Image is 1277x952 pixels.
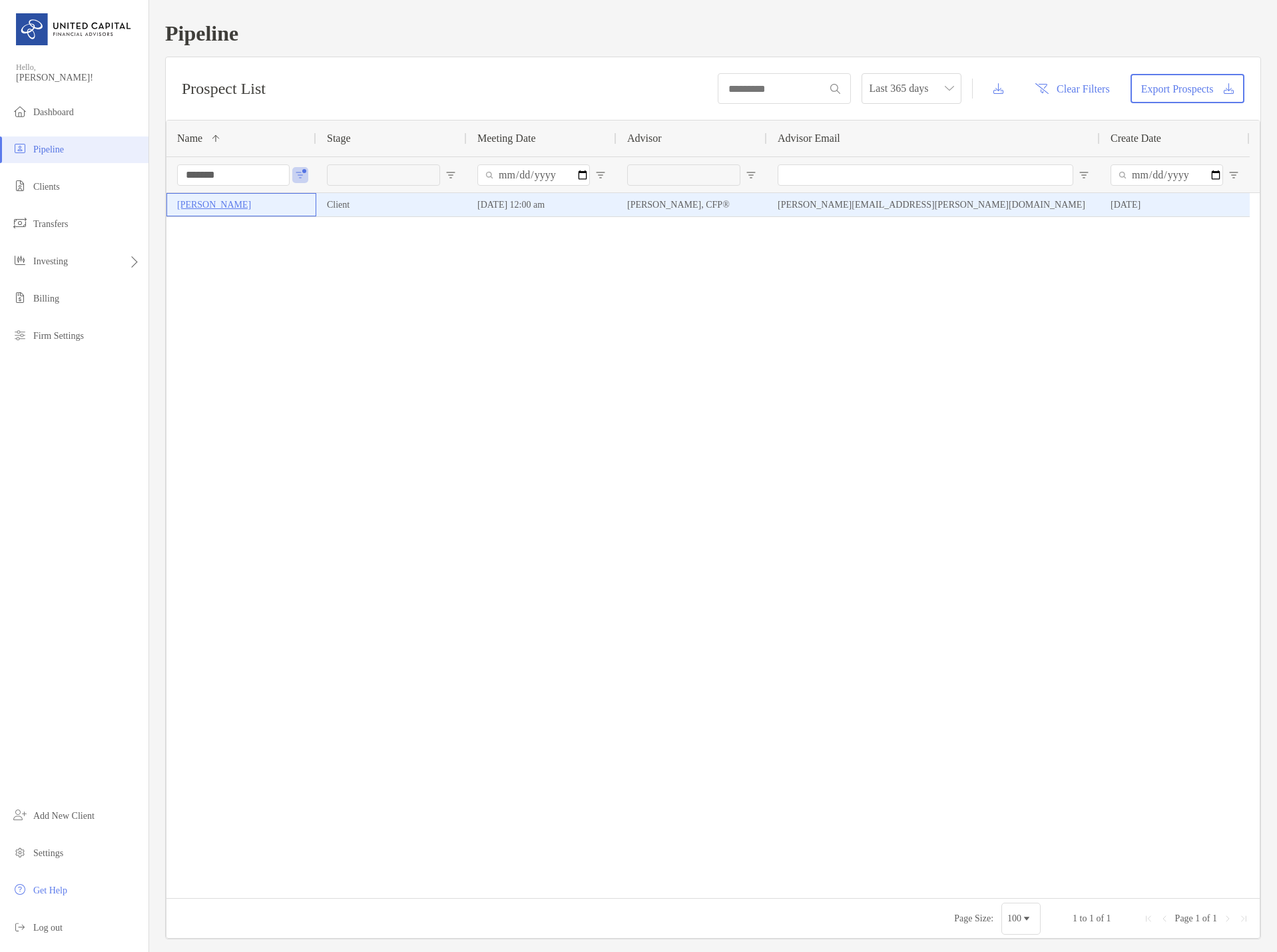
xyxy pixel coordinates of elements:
button: Open Filter Menu [1079,170,1089,180]
img: input icon [830,84,840,94]
span: Dashboard [33,107,74,117]
span: Last 365 days [870,74,953,103]
span: to [1080,913,1087,923]
img: pipeline icon [12,140,28,156]
img: settings icon [12,844,28,860]
div: 100 [1007,913,1021,924]
div: Client [316,193,467,216]
button: Open Filter Menu [295,170,306,180]
span: [PERSON_NAME]! [16,73,140,83]
button: Open Filter Menu [445,170,456,180]
span: Advisor [627,132,662,144]
span: Name [177,132,202,144]
a: Export Prospects [1131,74,1244,103]
img: clients icon [12,178,28,194]
img: billing icon [12,290,28,306]
img: firm-settings icon [12,327,28,343]
span: 1 [1073,913,1077,923]
span: Create Date [1111,132,1161,144]
span: Firm Settings [33,331,84,341]
span: Advisor Email [778,132,840,144]
span: of [1202,913,1210,923]
img: United Capital Logo [16,5,132,53]
div: Page Size [1001,903,1041,935]
h1: Pipeline [165,21,1261,46]
input: Meeting Date Filter Input [477,164,590,186]
span: 1 [1195,913,1200,923]
span: 1 [1089,913,1094,923]
input: Advisor Email Filter Input [778,164,1073,186]
button: Open Filter Menu [746,170,756,180]
span: Stage [327,132,351,144]
span: Investing [33,256,68,266]
button: Clear Filters [1025,74,1121,103]
span: 1 [1107,913,1111,923]
span: Transfers [33,219,68,229]
span: Billing [33,294,59,304]
img: logout icon [12,919,28,935]
div: Next Page [1222,913,1233,924]
h3: Prospect List [182,80,266,98]
div: Previous Page [1159,913,1170,924]
img: investing icon [12,252,28,268]
div: First Page [1143,913,1154,924]
span: Settings [33,848,63,858]
a: [PERSON_NAME] [177,196,251,213]
span: Clients [33,182,60,192]
div: Last Page [1238,913,1249,924]
div: [DATE] 12:00 am [467,193,617,216]
button: Open Filter Menu [1228,170,1239,180]
span: Add New Client [33,811,95,821]
img: add_new_client icon [12,807,28,823]
span: Meeting Date [477,132,536,144]
span: Get Help [33,885,67,895]
img: transfers icon [12,215,28,231]
div: [PERSON_NAME], CFP® [617,193,767,216]
div: [PERSON_NAME][EMAIL_ADDRESS][PERSON_NAME][DOMAIN_NAME] [767,193,1100,216]
img: get-help icon [12,881,28,897]
div: Page Size: [954,913,993,924]
img: dashboard icon [12,103,28,119]
span: 1 [1212,913,1217,923]
input: Name Filter Input [177,164,290,186]
span: Pipeline [33,144,64,154]
button: Open Filter Menu [595,170,606,180]
span: Page [1175,913,1193,923]
span: of [1096,913,1104,923]
span: Log out [33,923,63,933]
input: Create Date Filter Input [1111,164,1223,186]
div: [DATE] [1100,193,1250,216]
